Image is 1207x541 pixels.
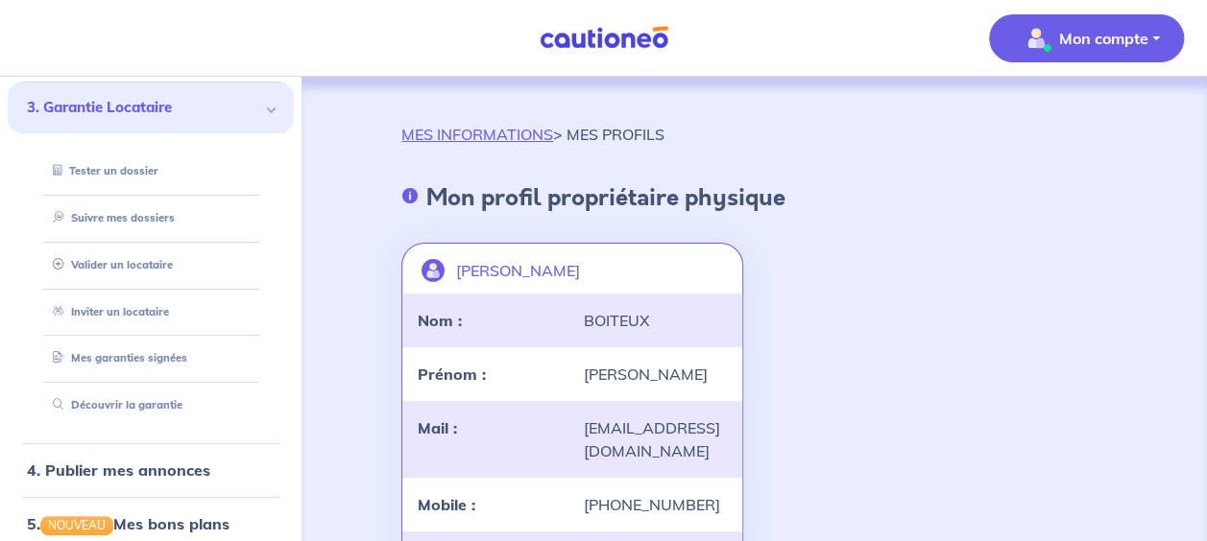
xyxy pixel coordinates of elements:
div: 3. Garantie Locataire [8,82,294,134]
strong: Mail : [418,418,457,437]
img: Cautioneo [532,26,676,50]
div: Découvrir la garantie [31,389,271,421]
div: BOITEUX [572,309,738,332]
button: illu_account_valid_menu.svgMon compte [989,14,1184,62]
a: MES INFORMATIONS [401,125,553,144]
a: Mes garanties signées [45,351,187,365]
strong: Nom : [418,311,462,330]
img: illu_account.svg [422,259,445,282]
div: [PHONE_NUMBER] [572,493,738,516]
a: 5.NOUVEAUMes bons plans [27,514,229,533]
div: 4. Publier mes annonces [8,451,294,489]
p: > MES PROFILS [401,123,664,146]
p: Mon compte [1059,27,1148,50]
a: 4. Publier mes annonces [27,460,210,480]
a: Suivre mes dossiers [45,211,175,224]
div: [PERSON_NAME] [572,363,738,386]
strong: Prénom : [418,365,486,384]
div: [EMAIL_ADDRESS][DOMAIN_NAME] [572,416,738,462]
h4: Mon profil propriétaire physique [426,184,785,212]
span: 3. Garantie Locataire [27,97,260,119]
div: Suivre mes dossiers [31,202,271,234]
div: Mes garanties signées [31,342,271,374]
div: Inviter un locataire [31,296,271,328]
strong: Mobile : [418,495,475,514]
div: Tester un dossier [31,155,271,187]
div: Valider un locataire [31,249,271,281]
img: illu_account_valid_menu.svg [1021,23,1051,54]
a: Tester un dossier [45,164,158,177]
a: Découvrir la garantie [45,398,182,412]
a: Valider un locataire [45,258,173,271]
a: Inviter un locataire [45,305,169,318]
p: [PERSON_NAME] [456,259,580,282]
